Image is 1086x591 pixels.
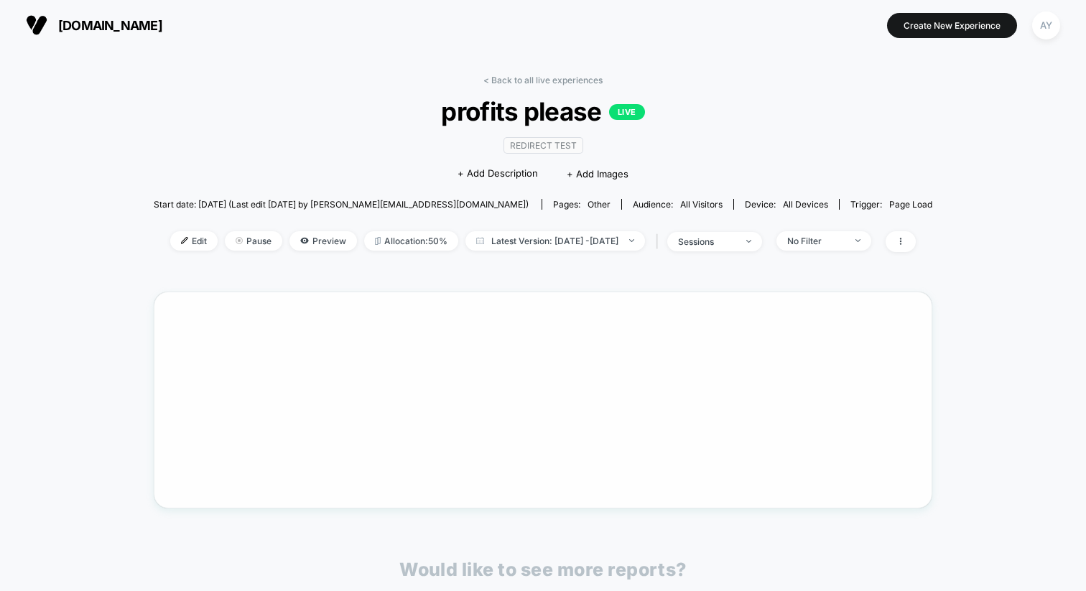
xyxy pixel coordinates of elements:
span: + Add Description [458,167,538,181]
img: calendar [476,237,484,244]
button: AY [1028,11,1064,40]
img: edit [181,237,188,244]
span: other [588,199,611,210]
span: profits please [192,96,893,126]
img: Visually logo [26,14,47,36]
div: AY [1032,11,1060,39]
div: No Filter [787,236,845,246]
img: rebalance [375,237,381,245]
span: Allocation: 50% [364,231,458,251]
span: Start date: [DATE] (Last edit [DATE] by [PERSON_NAME][EMAIL_ADDRESS][DOMAIN_NAME]) [154,199,529,210]
span: all devices [783,199,828,210]
a: < Back to all live experiences [483,75,603,85]
span: [DOMAIN_NAME] [58,18,162,33]
img: end [236,237,243,244]
span: + Add Images [567,168,628,180]
span: Edit [170,231,218,251]
span: Device: [733,199,839,210]
p: LIVE [609,104,645,120]
p: Would like to see more reports? [399,559,687,580]
span: Latest Version: [DATE] - [DATE] [465,231,645,251]
span: Redirect Test [503,137,583,154]
img: end [629,239,634,242]
img: end [855,239,860,242]
button: Create New Experience [887,13,1017,38]
span: | [652,231,667,252]
span: Page Load [889,199,932,210]
div: Trigger: [850,199,932,210]
span: Preview [289,231,357,251]
span: All Visitors [680,199,723,210]
span: Pause [225,231,282,251]
button: [DOMAIN_NAME] [22,14,167,37]
div: sessions [678,236,735,247]
div: Audience: [633,199,723,210]
img: end [746,240,751,243]
div: Pages: [553,199,611,210]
